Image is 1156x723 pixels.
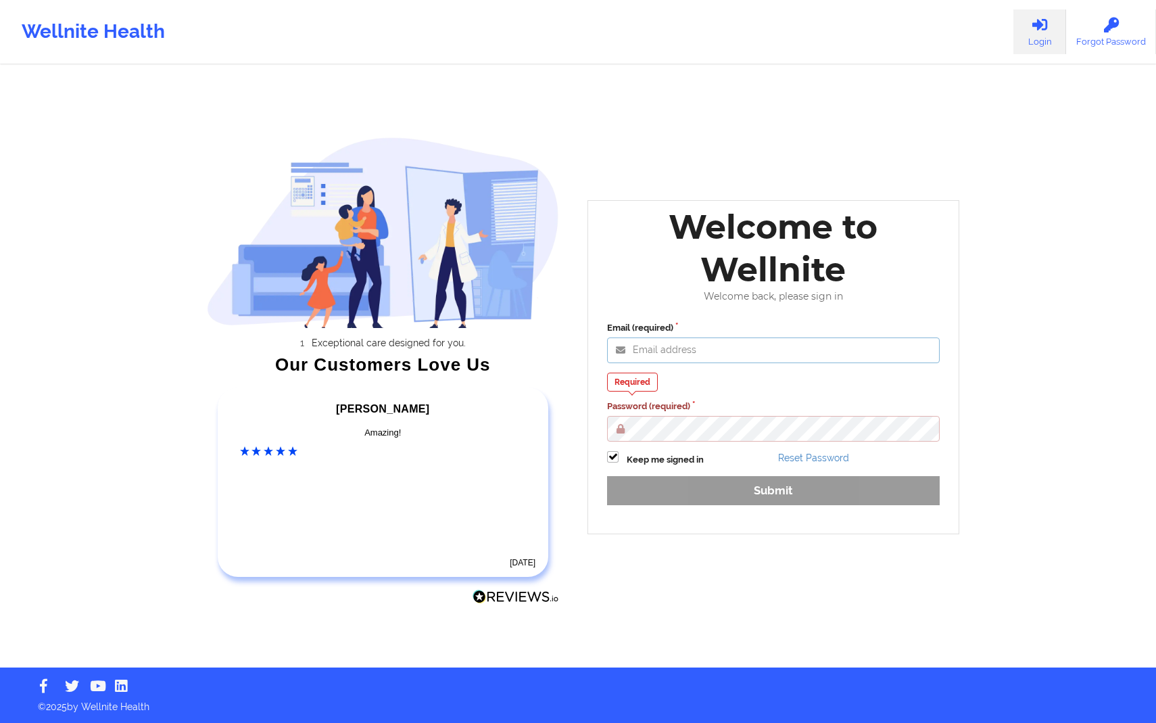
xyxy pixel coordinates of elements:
input: Email address [607,337,940,363]
img: Reviews.io Logo [473,590,559,604]
img: wellnite-auth-hero_200.c722682e.png [207,137,560,328]
a: Forgot Password [1066,9,1156,54]
div: Required [607,373,658,392]
a: Login [1013,9,1066,54]
div: Welcome to Wellnite [598,206,949,291]
div: Our Customers Love Us [207,358,560,371]
label: Password (required) [607,400,940,413]
label: Email (required) [607,321,940,335]
a: Reviews.io Logo [473,590,559,607]
label: Keep me signed in [627,453,704,467]
p: © 2025 by Wellnite Health [28,691,1128,714]
li: Exceptional care designed for you. [218,337,559,348]
span: [PERSON_NAME] [336,403,429,415]
time: [DATE] [510,558,535,567]
div: Amazing! [240,426,527,440]
div: Welcome back, please sign in [598,291,949,302]
a: Reset Password [778,452,849,463]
